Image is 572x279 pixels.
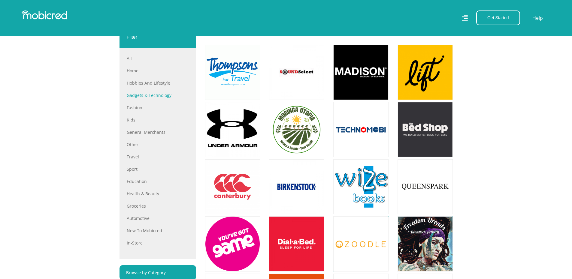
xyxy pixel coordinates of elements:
[127,178,189,184] a: Education
[120,26,196,48] div: Filter
[22,10,67,19] img: Mobicred
[127,129,189,135] a: General Merchants
[127,203,189,209] a: Groceries
[127,227,189,234] a: New to Mobicred
[476,10,520,25] button: Get Started
[127,190,189,197] a: Health & Beauty
[127,55,189,61] a: All
[127,104,189,111] a: Fashion
[127,166,189,172] a: Sport
[532,14,543,22] a: Help
[127,215,189,221] a: Automotive
[127,117,189,123] a: Kids
[127,141,189,148] a: Other
[127,67,189,74] a: Home
[127,154,189,160] a: Travel
[127,240,189,246] a: In-store
[127,80,189,86] a: Hobbies and Lifestyle
[127,92,189,98] a: Gadgets & Technology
